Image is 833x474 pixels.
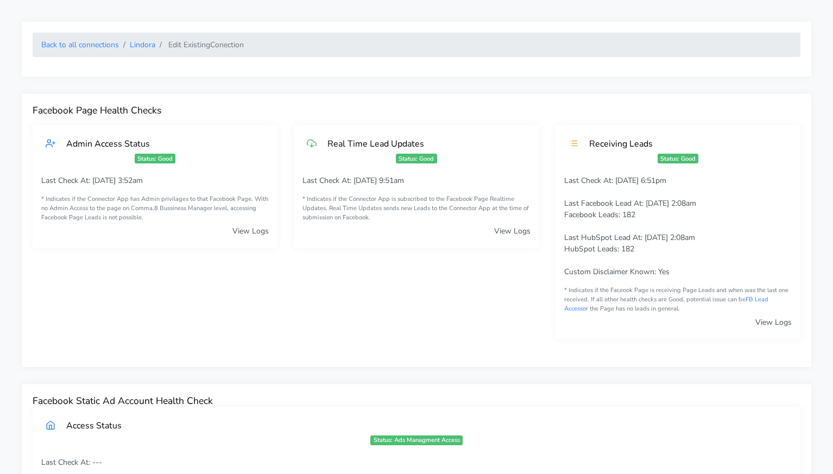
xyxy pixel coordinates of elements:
[41,195,269,222] small: * Indicates if the Connector App has Admin privilages to that Facebook Page. With no Admin Access...
[564,232,695,243] span: Last HubSpot Lead At: [DATE] 2:08am
[494,226,531,236] a: View Logs
[564,267,670,277] span: Custom Disclaimer Known: Yes
[232,226,269,236] a: View Logs
[55,138,264,149] div: Admin Access Status
[155,39,244,50] li: Edit Existing Conection
[564,210,635,220] span: Facebook Leads: 182
[55,420,787,431] div: Access Status
[564,295,768,313] a: FB Lead Access
[302,175,530,186] p: Last Check At: [DATE] 9:51am
[396,154,437,163] span: Status: Good
[370,435,462,445] span: Status: Ads Managment Access
[755,317,792,327] a: View Logs
[41,457,792,468] p: Last Check At: ---
[130,40,155,50] a: Lindora
[302,195,530,222] small: * Indicates if the Connector App is subscribed to the Facebook Page Realtime Updates. Real Time U...
[41,40,119,50] a: Back to all connections
[135,154,175,163] span: Status: Good
[564,175,666,186] span: Last Check At: [DATE] 6:51pm
[564,286,788,313] span: * Indicates if the Faceook Page is receiving Page Leads and when was the last one received. If al...
[33,33,800,57] nav: breadcrumb
[33,395,800,407] h4: Facebook Static Ad Account Health Check
[317,138,526,149] div: Real Time Lead Updates
[578,138,787,149] div: Receiving Leads
[564,198,696,208] span: Last Facebook Lead At: [DATE] 2:08am
[33,105,800,116] h4: Facebook Page Health Checks
[41,175,269,186] p: Last Check At: [DATE] 3:52am
[658,154,698,163] span: Status: Good
[564,244,634,254] span: HubSpot Leads: 182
